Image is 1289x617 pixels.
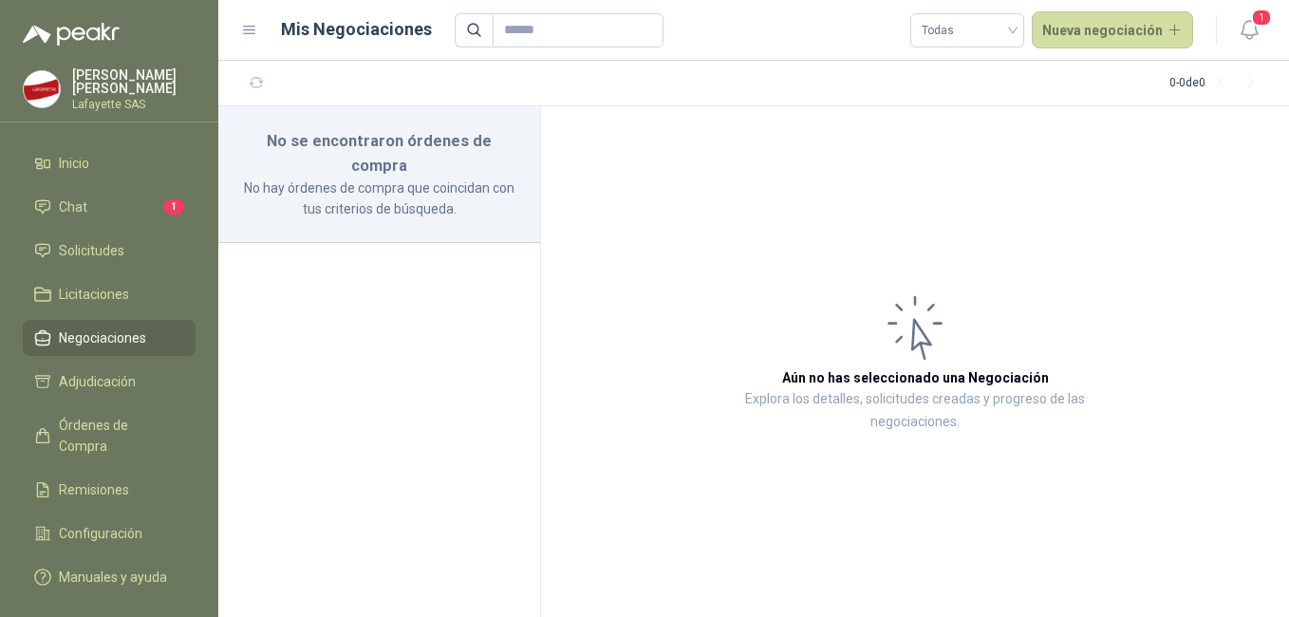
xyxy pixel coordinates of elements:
button: Nueva negociación [1032,11,1194,49]
a: Órdenes de Compra [23,407,196,464]
p: Explora los detalles, solicitudes creadas y progreso de las negociaciones. [731,388,1099,434]
h1: Mis Negociaciones [281,16,432,43]
span: 1 [163,199,184,215]
span: Chat [59,196,87,217]
span: 1 [1251,9,1272,27]
a: Inicio [23,145,196,181]
span: Configuración [59,523,142,544]
div: 0 - 0 de 0 [1169,68,1266,99]
a: Solicitudes [23,233,196,269]
span: Solicitudes [59,240,124,261]
span: Órdenes de Compra [59,415,177,457]
p: No hay órdenes de compra que coincidan con tus criterios de búsqueda. [241,178,517,219]
p: [PERSON_NAME] [PERSON_NAME] [72,68,196,95]
a: Remisiones [23,472,196,508]
a: Configuración [23,515,196,552]
img: Logo peakr [23,23,120,46]
img: Company Logo [24,71,60,107]
span: Remisiones [59,479,129,500]
span: Manuales y ayuda [59,567,167,588]
a: Negociaciones [23,320,196,356]
span: Negociaciones [59,327,146,348]
span: Todas [922,16,1013,45]
a: Licitaciones [23,276,196,312]
p: Lafayette SAS [72,99,196,110]
span: Licitaciones [59,284,129,305]
span: Inicio [59,153,89,174]
a: Manuales y ayuda [23,559,196,595]
span: Adjudicación [59,371,136,392]
h3: No se encontraron órdenes de compra [241,129,517,178]
h3: Aún no has seleccionado una Negociación [782,367,1049,388]
a: Chat1 [23,189,196,225]
button: 1 [1232,13,1266,47]
a: Adjudicación [23,364,196,400]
